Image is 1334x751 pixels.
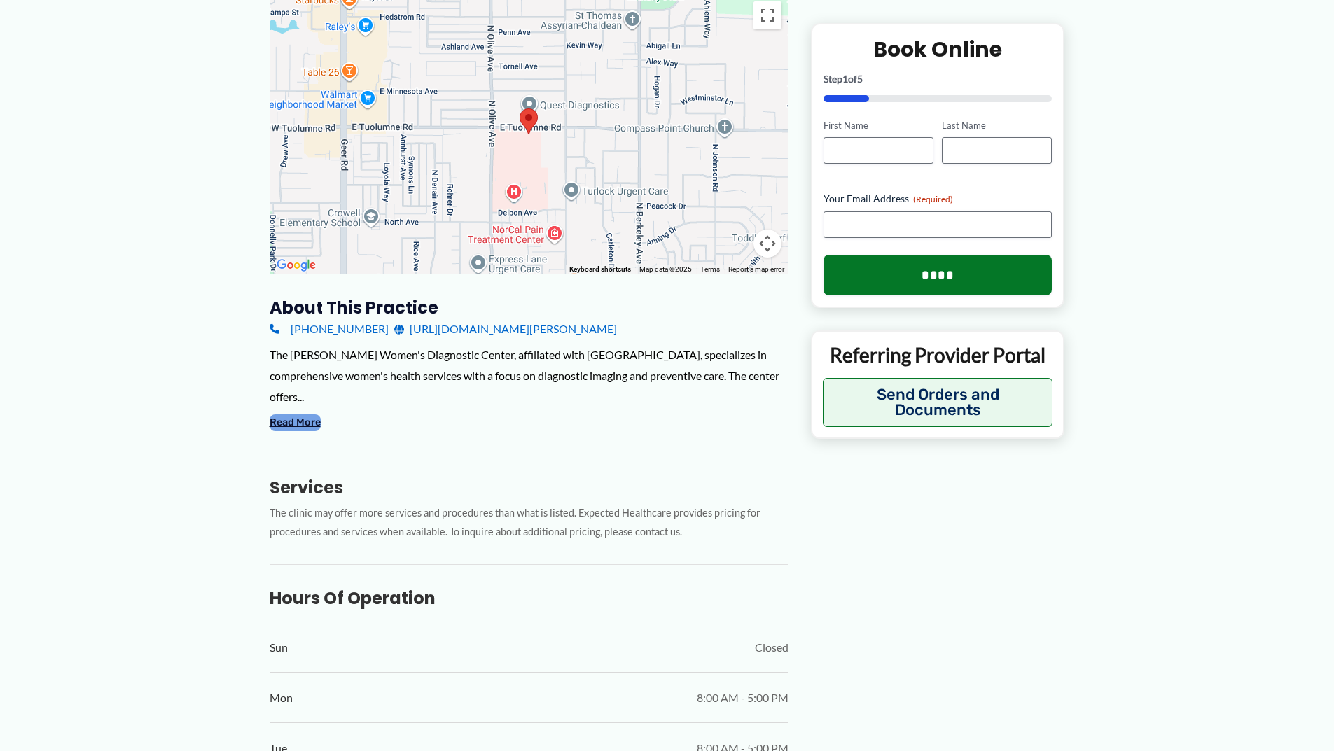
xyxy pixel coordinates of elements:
[824,35,1052,62] h2: Book Online
[728,265,784,273] a: Report a map error
[270,637,288,658] span: Sun
[753,230,781,258] button: Map camera controls
[270,297,788,318] h3: About this practice
[273,256,319,274] a: Open this area in Google Maps (opens a new window)
[842,72,848,84] span: 1
[824,118,933,132] label: First Name
[942,118,1052,132] label: Last Name
[697,687,788,708] span: 8:00 AM - 5:00 PM
[270,477,788,498] h3: Services
[270,587,788,609] h3: Hours of Operation
[639,265,692,273] span: Map data ©2025
[273,256,319,274] img: Google
[913,194,953,204] span: (Required)
[569,265,631,274] button: Keyboard shortcuts
[823,342,1053,367] p: Referring Provider Portal
[824,73,1052,83] p: Step of
[270,504,788,542] p: The clinic may offer more services and procedures than what is listed. Expected Healthcare provid...
[857,72,863,84] span: 5
[270,414,321,431] button: Read More
[700,265,720,273] a: Terms (opens in new tab)
[394,318,617,339] a: [URL][DOMAIN_NAME][PERSON_NAME]
[270,318,389,339] a: [PHONE_NUMBER]
[823,378,1053,427] button: Send Orders and Documents
[755,637,788,658] span: Closed
[824,192,1052,206] label: Your Email Address
[270,344,788,407] div: The [PERSON_NAME] Women's Diagnostic Center, affiliated with [GEOGRAPHIC_DATA], specializes in co...
[753,1,781,29] button: Toggle fullscreen view
[270,687,293,708] span: Mon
